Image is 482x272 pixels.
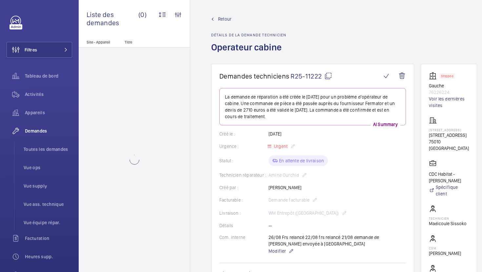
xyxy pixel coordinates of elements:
span: Filtres [25,46,37,53]
span: Activités [25,91,72,98]
h2: Détails de la demande technicien [211,33,286,37]
p: AI Summary [371,121,400,128]
p: CSM [429,246,461,250]
p: [STREET_ADDRESS] [429,132,469,138]
button: Filtres [7,42,72,58]
p: [PERSON_NAME] [429,250,461,257]
p: 75010 [GEOGRAPHIC_DATA] [429,138,469,152]
span: R25-11222 [291,72,332,80]
span: Heures supp. [25,253,72,260]
p: Stopped [441,75,453,77]
p: CDC Habitat - [PERSON_NAME] [429,171,469,184]
span: Facturation [25,235,72,242]
h1: Operateur cabine [211,41,286,64]
p: [STREET_ADDRESS] [429,128,469,132]
p: La demande de réparation a été créée le [DATE] pour un problème d'opérateur de cabine. Une comman... [225,94,400,120]
a: Spécifique client [429,184,469,197]
span: Demandes techniciens [219,72,289,80]
span: Appareils [25,109,72,116]
span: Modifier [269,248,286,254]
span: Tableau de bord [25,73,72,79]
span: Toutes les demandes [24,146,72,153]
span: Vue ops [24,164,72,171]
a: Voir les dernières visites [429,96,469,109]
p: Site - Appareil [79,40,122,45]
span: Vue ass. technique [24,201,72,208]
span: Retour [218,16,231,22]
span: Vue équipe répar. [24,219,72,226]
span: Liste des demandes [87,10,138,27]
span: Demandes [25,128,72,134]
p: Titre [125,40,168,45]
p: Madicoule Sissoko [429,220,467,227]
span: Vue supply [24,183,72,189]
p: 76226224 [429,89,469,96]
img: elevator.svg [429,72,439,80]
p: Technicien [429,216,467,220]
p: Gauche [429,82,469,89]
